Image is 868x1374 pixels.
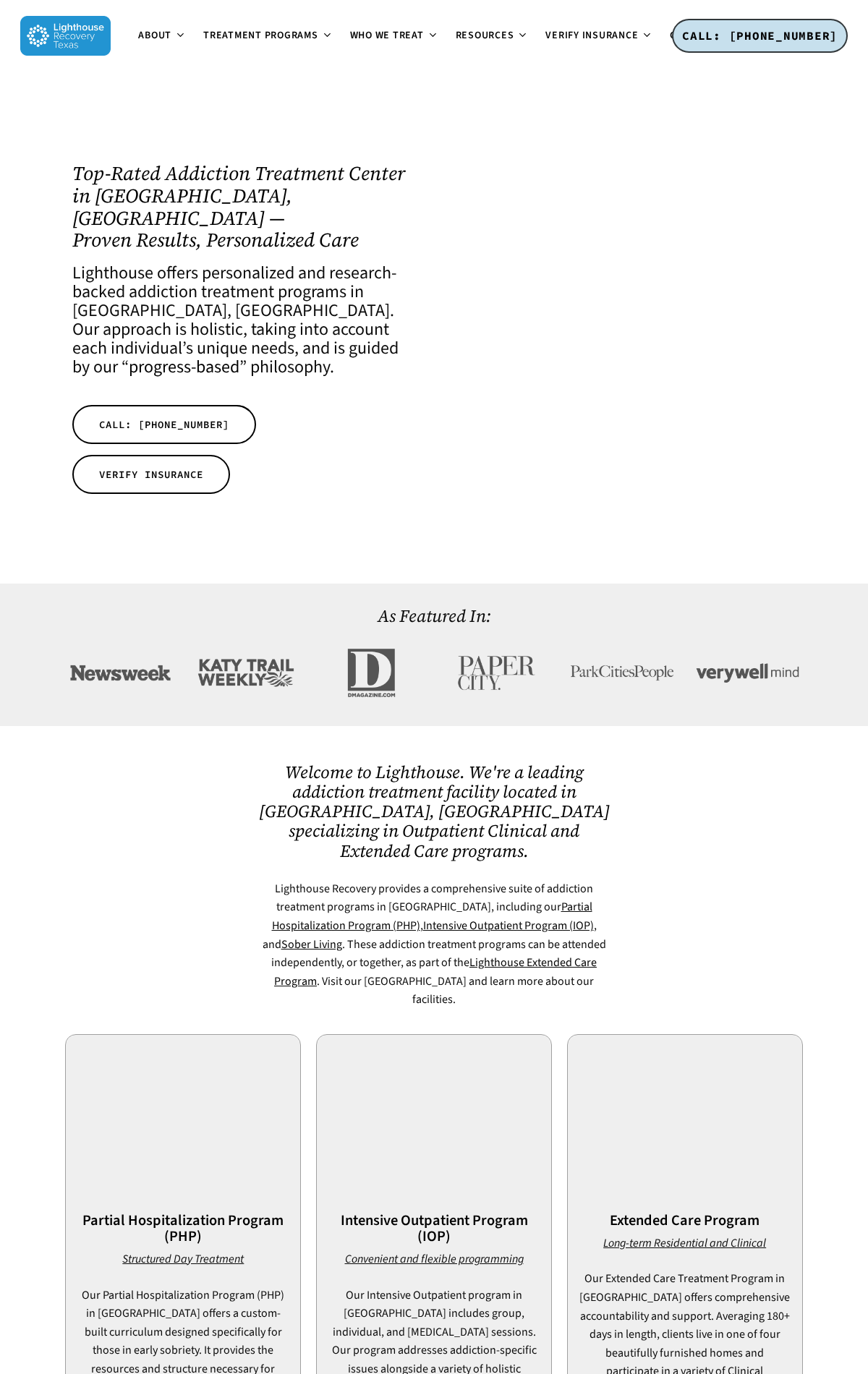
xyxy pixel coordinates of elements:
[661,30,738,42] a: Contact
[456,28,514,43] span: Resources
[537,30,661,42] a: Verify Insurance
[672,19,848,54] a: CALL: [PHONE_NUMBER]
[129,354,239,380] a: progress-based
[317,1213,551,1245] h3: Intensive Outpatient Program (IOP)
[195,30,341,42] a: Treatment Programs
[603,1235,766,1251] em: Long-term Residential and Clinical
[568,1213,802,1229] h3: Extended Care Program
[345,1251,524,1267] em: Convenient and flexible programming
[682,28,838,43] span: CALL: [PHONE_NUMBER]
[99,467,203,482] span: VERIFY INSURANCE
[122,1251,244,1267] em: Structured Day Treatment
[72,405,256,444] a: CALL: [PHONE_NUMBER]
[670,28,715,43] span: Contact
[72,455,230,494] a: VERIFY INSURANCE
[545,28,638,43] span: Verify Insurance
[447,30,537,42] a: Resources
[423,918,594,934] a: Intensive Outpatient Program (IOP)
[253,880,614,1010] p: Lighthouse Recovery provides a comprehensive suite of addiction treatment programs in [GEOGRAPHIC...
[378,604,491,628] a: As Featured In:
[99,417,229,432] span: CALL: [PHONE_NUMBER]
[253,762,614,861] h2: Welcome to Lighthouse. We're a leading addiction treatment facility located in [GEOGRAPHIC_DATA],...
[138,28,171,43] span: About
[129,30,195,42] a: About
[341,30,447,42] a: Who We Treat
[281,936,342,952] a: Sober Living
[72,264,419,377] h4: Lighthouse offers personalized and research-backed addiction treatment programs in [GEOGRAPHIC_DA...
[20,16,111,56] img: Lighthouse Recovery Texas
[350,28,424,43] span: Who We Treat
[274,955,597,989] a: Lighthouse Extended Care Program
[203,28,318,43] span: Treatment Programs
[66,1213,300,1245] h3: Partial Hospitalization Program (PHP)
[72,163,419,252] h1: Top-Rated Addiction Treatment Center in [GEOGRAPHIC_DATA], [GEOGRAPHIC_DATA] — Proven Results, Pe...
[272,899,592,934] a: Partial Hospitalization Program (PHP)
